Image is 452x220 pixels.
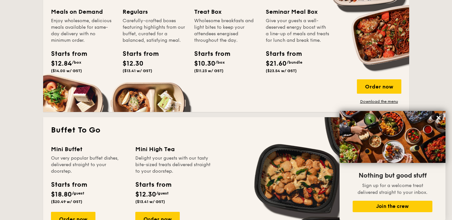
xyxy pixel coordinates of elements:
[51,125,401,135] h2: Buffet To Go
[358,183,427,195] span: Sign up for a welcome treat delivered straight to your inbox.
[51,199,82,204] span: ($20.49 w/ GST)
[135,180,171,190] div: Starts from
[266,49,295,59] div: Starts from
[123,49,152,59] div: Starts from
[135,191,156,198] span: $12.30
[266,7,329,16] div: Seminar Meal Box
[266,69,297,73] span: ($23.54 w/ GST)
[51,155,127,175] div: Our very popular buffet dishes, delivered straight to your doorstep.
[357,99,401,104] a: Download the menu
[51,191,72,198] span: $18.80
[135,155,212,175] div: Delight your guests with our tasty bite-sized treats delivered straight to your doorstep.
[51,69,82,73] span: ($14.00 w/ GST)
[215,60,225,65] span: /box
[72,191,84,196] span: /guest
[51,145,127,154] div: Mini Buffet
[266,18,329,44] div: Give your guests a well-deserved energy boost with a line-up of meals and treats for lunch and br...
[51,49,80,59] div: Starts from
[51,180,87,190] div: Starts from
[123,60,143,68] span: $12.30
[340,111,445,163] img: DSC07876-Edit02-Large.jpeg
[357,79,401,94] div: Order now
[135,199,165,204] span: ($13.41 w/ GST)
[194,60,215,68] span: $10.30
[72,60,81,65] span: /box
[135,145,212,154] div: Mini High Tea
[266,60,287,68] span: $21.60
[433,113,444,123] button: Close
[51,7,115,16] div: Meals on Demand
[194,18,258,44] div: Wholesome breakfasts and light bites to keep your attendees energised throughout the day.
[123,18,186,44] div: Carefully-crafted boxes featuring highlights from our buffet, curated for a balanced, satisfying ...
[156,191,169,196] span: /guest
[123,69,152,73] span: ($13.41 w/ GST)
[51,18,115,44] div: Enjoy wholesome, delicious meals available for same-day delivery with no minimum order.
[194,69,224,73] span: ($11.23 w/ GST)
[194,49,224,59] div: Starts from
[51,60,72,68] span: $12.84
[353,201,432,212] button: Join the crew
[359,172,427,180] span: Nothing but good stuff
[194,7,258,16] div: Treat Box
[287,60,302,65] span: /bundle
[123,7,186,16] div: Regulars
